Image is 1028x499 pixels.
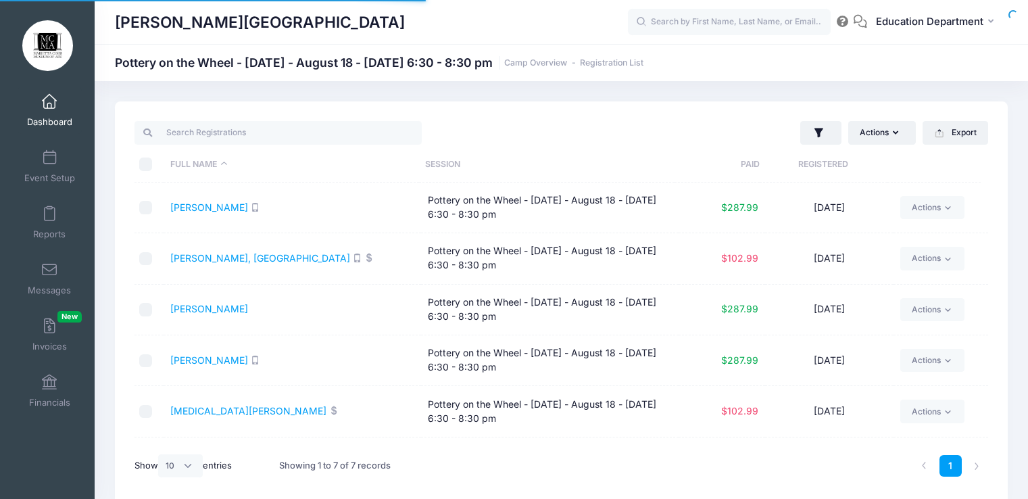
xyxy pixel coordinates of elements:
[18,255,82,302] a: Messages
[923,121,988,144] button: Export
[939,455,962,477] a: 1
[900,298,964,321] a: Actions
[158,454,203,477] select: Showentries
[900,196,964,219] a: Actions
[27,116,72,128] span: Dashboard
[876,14,983,29] span: Education Department
[504,58,567,68] a: Camp Overview
[57,311,82,323] span: New
[765,335,894,386] td: [DATE]
[353,254,362,262] i: SMS enabled
[18,87,82,134] a: Dashboard
[18,199,82,246] a: Reports
[170,201,248,213] a: [PERSON_NAME]
[164,147,419,183] th: Full Name: activate to sort column descending
[421,386,679,437] td: Pottery on the Wheel - [DATE] - August 18 - [DATE] 6:30 - 8:30 pm
[900,247,964,270] a: Actions
[251,203,260,212] i: SMS enabled
[279,450,391,481] div: Showing 1 to 7 of 7 records
[22,20,73,71] img: Marietta Cobb Museum of Art
[18,143,82,190] a: Event Setup
[329,406,338,415] i: Autopay enabled
[421,335,679,386] td: Pottery on the Wheel - [DATE] - August 18 - [DATE] 6:30 - 8:30 pm
[900,400,964,423] a: Actions
[721,201,758,213] span: $287.99
[765,233,894,284] td: [DATE]
[721,405,758,417] span: $102.99
[134,121,422,144] input: Search Registrations
[33,229,66,240] span: Reports
[721,252,758,264] span: $102.99
[32,341,67,352] span: Invoices
[18,311,82,358] a: InvoicesNew
[721,303,758,314] span: $287.99
[421,183,679,233] td: Pottery on the Wheel - [DATE] - August 18 - [DATE] 6:30 - 8:30 pm
[134,454,232,477] label: Show entries
[170,252,350,264] a: [PERSON_NAME], [GEOGRAPHIC_DATA]
[419,147,675,183] th: Session: activate to sort column ascending
[18,367,82,414] a: Financials
[580,58,643,68] a: Registration List
[760,147,887,183] th: Registered: activate to sort column ascending
[421,233,679,284] td: Pottery on the Wheel - [DATE] - August 18 - [DATE] 6:30 - 8:30 pm
[28,285,71,296] span: Messages
[628,9,831,36] input: Search by First Name, Last Name, or Email...
[115,55,643,70] h1: Pottery on the Wheel - [DATE] - August 18 - [DATE] 6:30 - 8:30 pm
[721,354,758,366] span: $287.99
[421,437,679,488] td: Pottery on the Wheel - [DATE] - August 18 - [DATE] 6:30 - 8:30 pm
[170,405,326,417] a: [MEDICAL_DATA][PERSON_NAME]
[765,437,894,488] td: [DATE]
[364,254,373,262] i: Autopay enabled
[867,7,1008,38] button: Education Department
[251,356,260,364] i: SMS enabled
[29,397,70,408] span: Financials
[115,7,405,38] h1: [PERSON_NAME][GEOGRAPHIC_DATA]
[765,285,894,335] td: [DATE]
[900,349,964,372] a: Actions
[675,147,760,183] th: Paid: activate to sort column ascending
[24,172,75,184] span: Event Setup
[765,183,894,233] td: [DATE]
[170,354,248,366] a: [PERSON_NAME]
[421,285,679,335] td: Pottery on the Wheel - [DATE] - August 18 - [DATE] 6:30 - 8:30 pm
[170,303,248,314] a: [PERSON_NAME]
[848,121,916,144] button: Actions
[765,386,894,437] td: [DATE]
